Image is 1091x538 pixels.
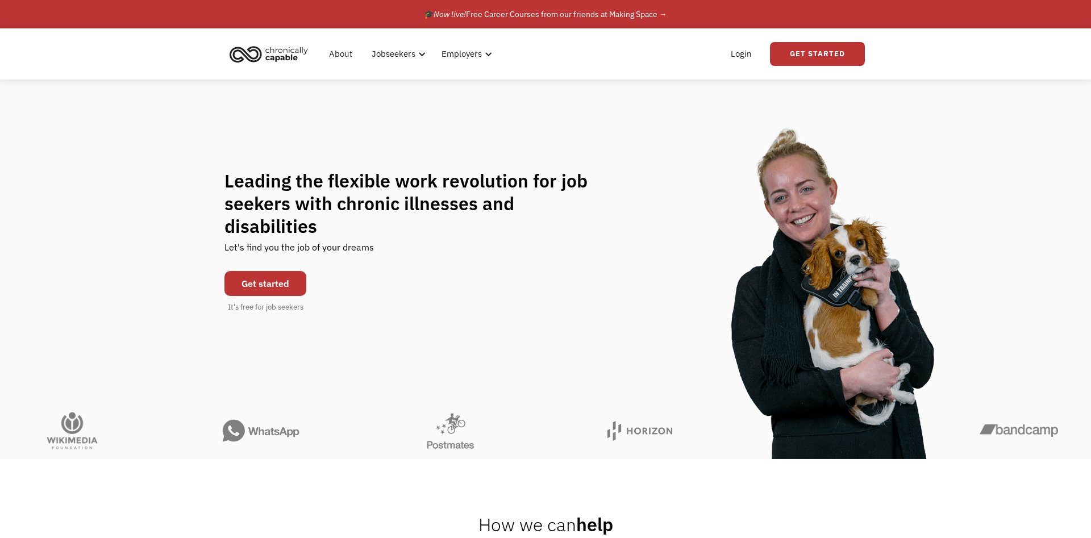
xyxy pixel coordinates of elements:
a: Login [724,36,759,72]
div: 🎓 Free Career Courses from our friends at Making Space → [424,7,667,21]
div: Let's find you the job of your dreams [224,237,374,265]
h2: help [478,513,613,536]
span: How we can [478,512,576,536]
a: Get Started [770,42,865,66]
em: Now live! [434,9,466,19]
div: Jobseekers [372,47,415,61]
h1: Leading the flexible work revolution for job seekers with chronic illnesses and disabilities [224,169,610,237]
a: Get started [224,271,306,296]
a: About [322,36,359,72]
div: It's free for job seekers [228,302,303,313]
div: Employers [442,47,482,61]
img: Chronically Capable logo [226,41,311,66]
